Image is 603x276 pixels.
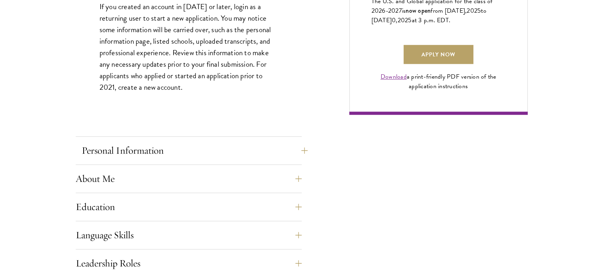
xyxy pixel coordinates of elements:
[381,72,407,81] a: Download
[404,45,473,64] a: Apply Now
[76,226,302,245] button: Language Skills
[412,15,451,25] span: at 3 p.m. EDT.
[371,72,505,91] div: a print-friendly PDF version of the application instructions
[76,197,302,216] button: Education
[100,1,278,93] p: If you created an account in [DATE] or later, login as a returning user to start a new applicatio...
[396,15,397,25] span: ,
[382,6,385,15] span: 6
[408,15,412,25] span: 5
[392,15,396,25] span: 0
[386,6,399,15] span: -202
[406,6,431,15] span: now open
[402,6,406,15] span: is
[477,6,481,15] span: 5
[82,141,308,160] button: Personal Information
[76,169,302,188] button: About Me
[398,15,408,25] span: 202
[371,6,486,25] span: to [DATE]
[431,6,467,15] span: from [DATE],
[467,6,477,15] span: 202
[76,254,302,273] button: Leadership Roles
[399,6,402,15] span: 7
